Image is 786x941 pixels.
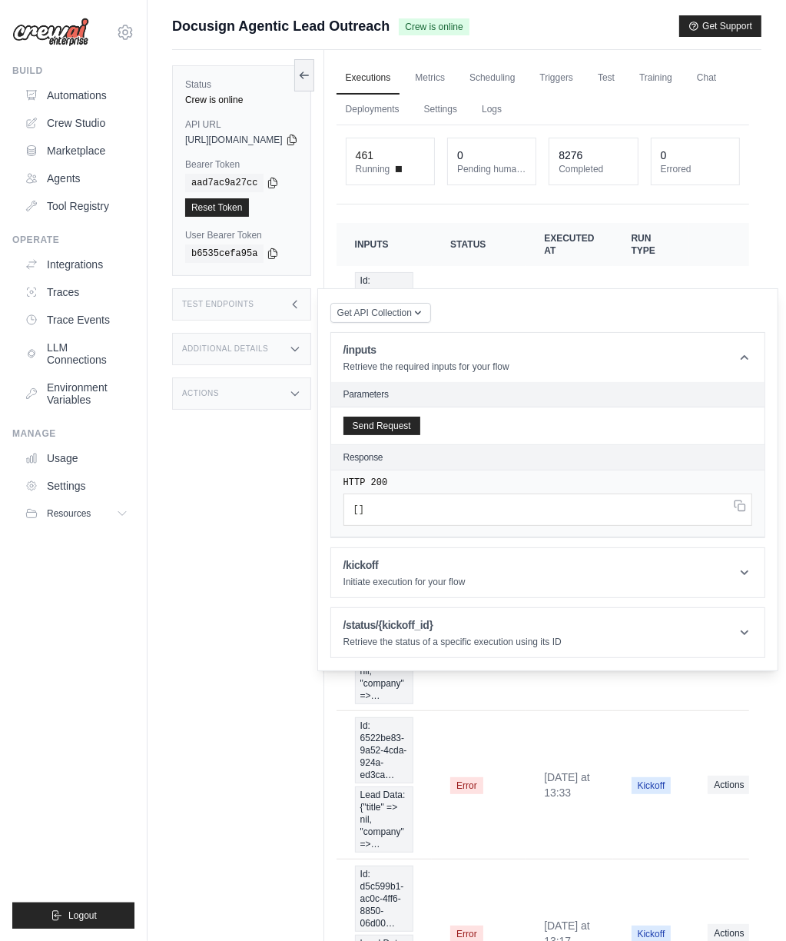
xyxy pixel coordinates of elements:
span: Id: d5c599b1-ac0c-4ff6-8850-06d00… [355,866,414,932]
a: Tool Registry [18,194,134,218]
a: Agents [18,166,134,191]
a: Traces [18,280,134,304]
h1: /kickoff [343,557,466,573]
h1: /inputs [343,342,509,357]
th: Inputs [337,223,433,266]
span: Id: 289a5629-1a64-4637-aa6d-8aa25… [355,272,414,338]
label: User Bearer Token [185,229,298,241]
span: Get API Collection [337,307,412,319]
a: Usage [18,446,134,470]
a: Executions [337,62,400,95]
div: 461 [356,148,373,163]
a: Settings [415,94,466,126]
a: Reset Token [185,198,249,217]
h3: Additional Details [182,344,268,354]
a: LLM Connections [18,335,134,372]
p: Retrieve the status of a specific execution using its ID [343,636,562,648]
a: Marketplace [18,138,134,163]
h2: Parameters [343,388,752,401]
h3: Test Endpoints [182,300,254,309]
time: August 28, 2025 at 13:33 PDT [544,771,590,799]
span: Kickoff [632,777,672,794]
span: [URL][DOMAIN_NAME] [185,134,283,146]
span: Lead Data: {"title" => nil, "company" =>… [355,786,414,853]
span: Resources [47,507,91,520]
a: Deployments [337,94,409,126]
th: Run Type [613,223,690,266]
span: Logout [68,909,97,922]
th: Executed at [526,223,612,266]
label: API URL [185,118,298,131]
code: aad7ac9a27cc [185,174,264,192]
pre: HTTP 200 [343,477,752,489]
button: Resources [18,501,134,526]
dt: Errored [661,163,730,175]
span: [ [353,504,359,515]
div: Crew is online [185,94,298,106]
p: Initiate execution for your flow [343,576,466,588]
iframe: Chat Widget [709,867,786,941]
th: Status [432,223,526,266]
a: Metrics [406,62,454,95]
a: Trace Events [18,308,134,332]
code: b6535cefa95a [185,244,264,263]
span: Docusign Agentic Lead Outreach [172,15,390,37]
a: Automations [18,83,134,108]
a: Integrations [18,252,134,277]
button: Send Request [343,417,420,435]
a: Scheduling [460,62,524,95]
span: Id: 6522be83-9a52-4cda-924a-ed3ca… [355,717,414,783]
span: Lead Data: {"title" => nil, "company" =>… [355,638,414,704]
a: Settings [18,474,134,498]
a: View execution details for Id [355,272,414,407]
button: Get API Collection [330,303,431,323]
div: 0 [457,148,463,163]
button: Logout [12,903,134,929]
label: Status [185,78,298,91]
span: Crew is online [399,18,469,35]
span: Running [356,163,390,175]
div: Operate [12,234,134,246]
div: Manage [12,427,134,440]
a: Triggers [530,62,582,95]
a: Chat [688,62,725,95]
dt: Pending human input [457,163,526,175]
div: 8276 [559,148,582,163]
a: Crew Studio [18,111,134,135]
h1: /status/{kickoff_id} [343,617,562,633]
span: Error [450,777,483,794]
a: View execution details for Id [355,717,414,853]
p: Retrieve the required inputs for your flow [343,361,509,373]
dt: Completed [559,163,628,175]
a: Environment Variables [18,375,134,412]
div: Build [12,65,134,77]
a: Logs [473,94,511,126]
h3: Actions [182,389,219,398]
h2: Response [343,451,383,464]
div: 0 [661,148,667,163]
button: Actions for execution [708,776,762,794]
button: Get Support [679,15,761,37]
a: Training [630,62,682,95]
label: Bearer Token [185,158,298,171]
span: ] [359,504,364,515]
a: Test [589,62,624,95]
img: Logo [12,18,89,47]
